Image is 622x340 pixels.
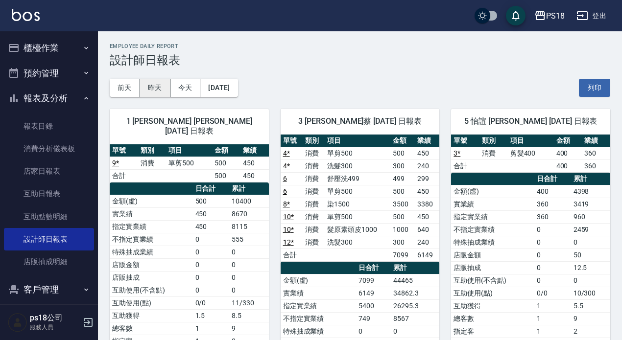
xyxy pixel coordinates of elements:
[110,284,193,296] td: 互助使用(不含點)
[4,115,94,137] a: 報表目錄
[571,325,610,338] td: 2
[534,236,571,249] td: 0
[229,271,268,284] td: 0
[534,299,571,312] td: 1
[166,157,212,169] td: 單剪500
[193,182,230,195] th: 日合計
[571,249,610,261] td: 50
[534,287,571,299] td: 0/0
[4,228,94,250] a: 設計師日報表
[110,144,138,157] th: 單號
[229,220,268,233] td: 8115
[110,207,193,220] td: 實業績
[391,299,439,312] td: 26295.3
[4,35,94,61] button: 櫃檯作業
[110,309,193,322] td: 互助獲得
[229,233,268,246] td: 555
[8,313,27,332] img: Person
[110,220,193,233] td: 指定實業績
[415,249,439,261] td: 6149
[571,223,610,236] td: 2459
[110,195,193,207] td: 金額(虛)
[391,325,439,338] td: 0
[415,198,439,210] td: 3380
[391,287,439,299] td: 34862.3
[140,79,170,97] button: 昨天
[571,236,610,249] td: 0
[303,223,325,236] td: 消費
[292,116,428,126] span: 3 [PERSON_NAME]蔡 [DATE] 日報表
[193,195,230,207] td: 500
[4,277,94,302] button: 客戶管理
[30,323,80,332] p: 服務人員
[451,159,479,172] td: 合計
[390,159,415,172] td: 300
[4,86,94,111] button: 報表及分析
[283,175,287,182] a: 6
[281,312,357,325] td: 不指定實業績
[193,309,230,322] td: 1.5
[303,159,325,172] td: 消費
[229,182,268,195] th: 累計
[110,258,193,271] td: 店販金額
[281,135,440,262] table: a dense table
[451,210,534,223] td: 指定實業績
[4,61,94,86] button: 預約管理
[281,299,357,312] td: 指定實業績
[212,157,240,169] td: 500
[229,258,268,271] td: 0
[571,312,610,325] td: 9
[415,172,439,185] td: 299
[4,302,94,328] button: 員工及薪資
[229,309,268,322] td: 8.5
[571,299,610,312] td: 5.5
[571,261,610,274] td: 12.5
[229,246,268,258] td: 0
[356,287,391,299] td: 6149
[534,185,571,198] td: 400
[451,312,534,325] td: 總客數
[325,147,390,159] td: 單剪500
[534,249,571,261] td: 0
[325,236,390,249] td: 洗髮300
[303,172,325,185] td: 消費
[451,261,534,274] td: 店販抽成
[390,147,415,159] td: 500
[138,144,167,157] th: 類別
[391,262,439,274] th: 累計
[325,159,390,172] td: 洗髮300
[4,250,94,273] a: 店販抽成明細
[200,79,238,97] button: [DATE]
[4,205,94,228] a: 互助點數明細
[534,198,571,210] td: 360
[110,246,193,258] td: 特殊抽成業績
[534,261,571,274] td: 0
[240,157,269,169] td: 450
[390,210,415,223] td: 500
[229,322,268,335] td: 9
[534,223,571,236] td: 0
[303,135,325,147] th: 類別
[325,185,390,198] td: 單剪500
[415,147,439,159] td: 450
[170,79,201,97] button: 今天
[571,210,610,223] td: 960
[390,172,415,185] td: 499
[212,144,240,157] th: 金額
[229,207,268,220] td: 8670
[415,185,439,198] td: 450
[534,312,571,325] td: 1
[193,246,230,258] td: 0
[451,325,534,338] td: 指定客
[193,284,230,296] td: 0
[325,135,390,147] th: 項目
[415,210,439,223] td: 450
[240,144,269,157] th: 業績
[229,296,268,309] td: 11/330
[303,147,325,159] td: 消費
[451,299,534,312] td: 互助獲得
[193,258,230,271] td: 0
[390,223,415,236] td: 1000
[283,187,287,195] a: 6
[121,116,257,136] span: 1 [PERSON_NAME] [PERSON_NAME] [DATE] 日報表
